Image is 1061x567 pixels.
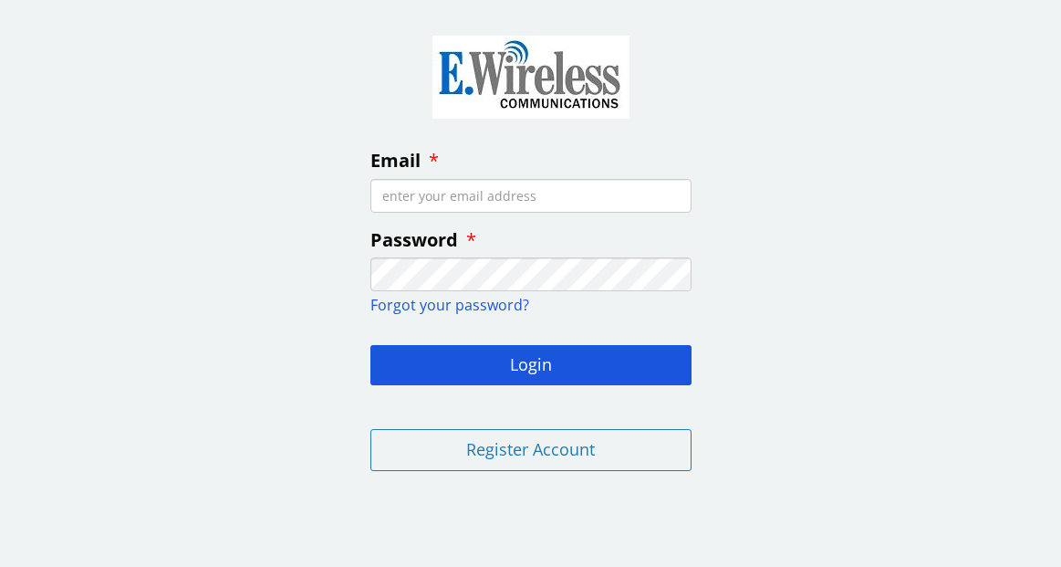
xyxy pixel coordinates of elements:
input: enter your email address [370,179,692,213]
a: Forgot your password? [370,295,529,315]
span: Password [370,227,458,252]
span: Email [370,148,421,173]
button: Register Account [370,429,692,471]
button: Login [370,345,692,385]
